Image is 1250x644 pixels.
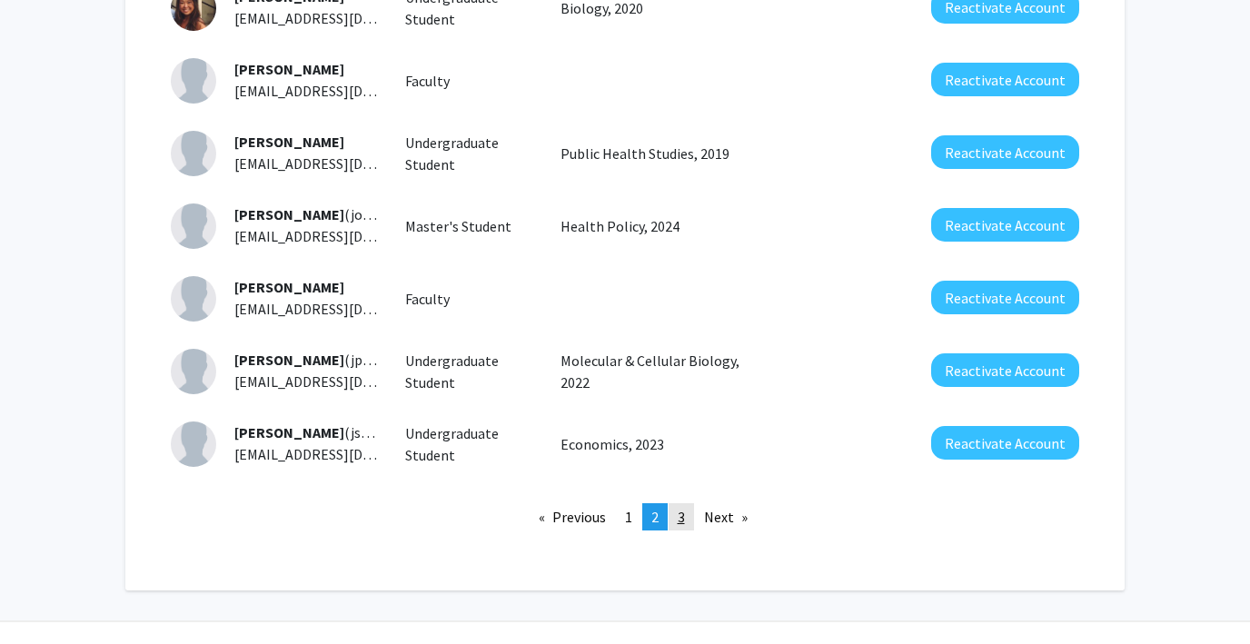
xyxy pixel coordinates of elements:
[234,278,344,296] span: [PERSON_NAME]
[171,276,216,322] img: Profile Picture
[171,349,216,394] img: Profile Picture
[234,154,456,173] span: [EMAIL_ADDRESS][DOMAIN_NAME]
[14,562,77,630] iframe: Chat
[931,281,1079,314] button: Reactivate Account
[171,421,216,467] img: Profile Picture
[695,503,757,530] a: Next page
[171,131,216,176] img: Profile Picture
[561,350,768,393] p: Molecular & Cellular Biology, 2022
[561,433,768,455] p: Economics, 2023
[931,63,1079,96] button: Reactivate Account
[392,350,548,393] div: Undergraduate Student
[234,423,404,441] span: (jscinta1)
[625,508,632,526] span: 1
[234,351,402,369] span: (jphilip9)
[392,70,548,92] div: Faculty
[234,445,456,463] span: [EMAIL_ADDRESS][DOMAIN_NAME]
[234,351,344,369] span: [PERSON_NAME]
[171,203,216,249] img: Profile Picture
[392,215,548,237] div: Master's Student
[931,353,1079,387] button: Reactivate Account
[561,215,768,237] p: Health Policy, 2024
[530,503,615,530] a: Previous page
[234,205,344,223] span: [PERSON_NAME]
[234,82,456,100] span: [EMAIL_ADDRESS][DOMAIN_NAME]
[392,288,548,310] div: Faculty
[234,205,404,223] span: (jortiz27)
[392,422,548,466] div: Undergraduate Student
[234,372,456,391] span: [EMAIL_ADDRESS][DOMAIN_NAME]
[561,143,768,164] p: Public Health Studies, 2019
[931,208,1079,242] button: Reactivate Account
[234,60,344,78] span: [PERSON_NAME]
[392,132,548,175] div: Undergraduate Student
[171,58,216,104] img: Profile Picture
[234,300,456,318] span: [EMAIL_ADDRESS][DOMAIN_NAME]
[651,508,659,526] span: 2
[234,133,344,151] span: [PERSON_NAME]
[234,227,456,245] span: [EMAIL_ADDRESS][DOMAIN_NAME]
[931,135,1079,169] button: Reactivate Account
[234,423,344,441] span: [PERSON_NAME]
[234,9,456,27] span: [EMAIL_ADDRESS][DOMAIN_NAME]
[678,508,685,526] span: 3
[171,503,1079,530] ul: Pagination
[931,426,1079,460] button: Reactivate Account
